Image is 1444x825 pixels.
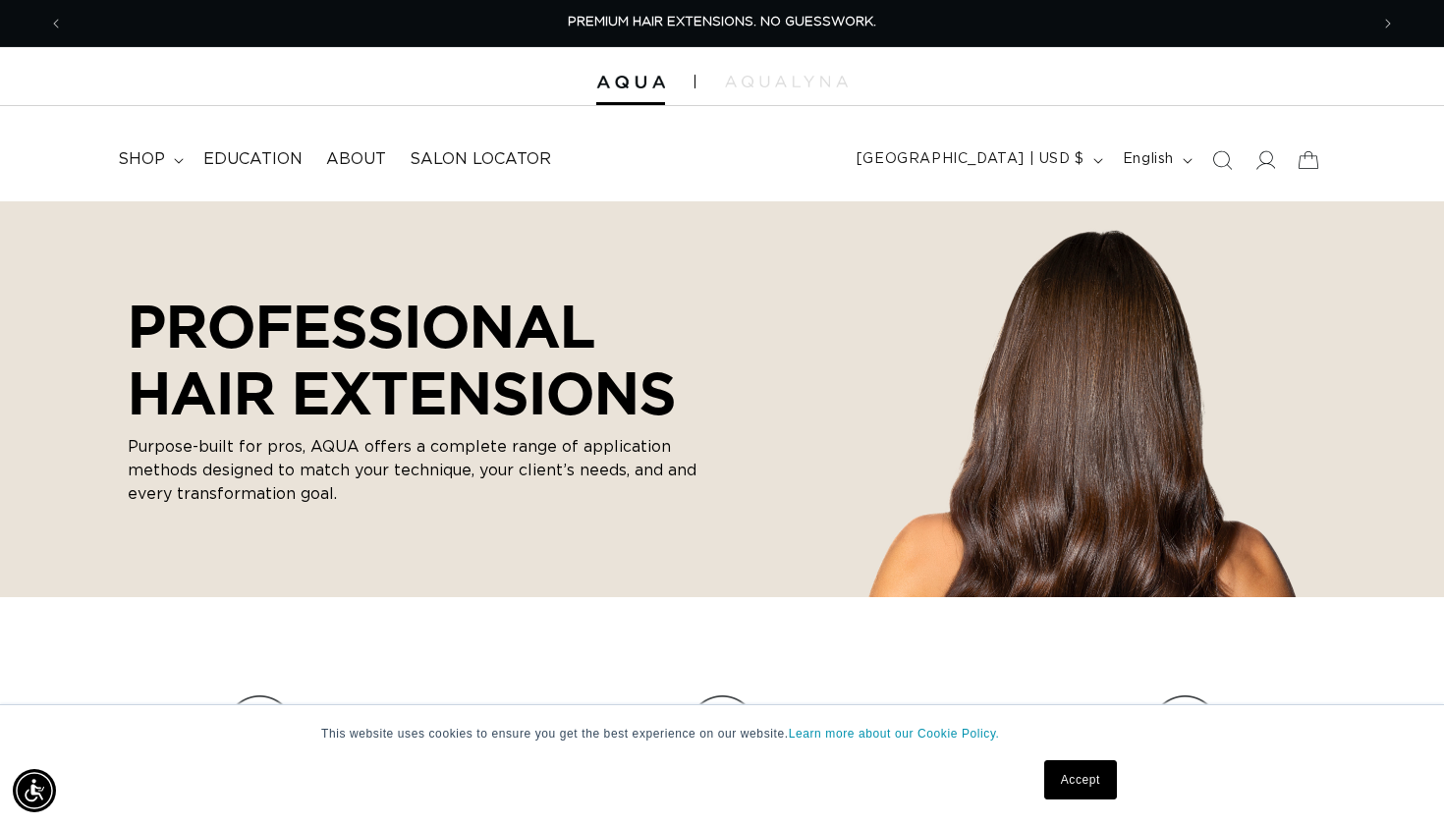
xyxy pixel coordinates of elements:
[568,16,876,28] span: PREMIUM HAIR EXTENSIONS. NO GUESSWORK.
[13,769,56,812] div: Accessibility Menu
[128,292,697,425] p: PROFESSIONAL HAIR EXTENSIONS
[128,435,697,506] p: Purpose-built for pros, AQUA offers a complete range of application methods designed to match you...
[314,137,398,182] a: About
[225,695,294,764] img: Icon_7.png
[688,695,756,764] img: Icon_8.png
[34,5,78,42] button: Previous announcement
[1346,731,1444,825] iframe: Chat Widget
[398,137,563,182] a: Salon Locator
[203,149,303,170] span: Education
[845,141,1111,179] button: [GEOGRAPHIC_DATA] | USD $
[1123,149,1174,170] span: English
[725,76,848,87] img: aqualyna.com
[118,149,165,170] span: shop
[1366,5,1410,42] button: Next announcement
[192,137,314,182] a: Education
[326,149,386,170] span: About
[857,149,1084,170] span: [GEOGRAPHIC_DATA] | USD $
[106,137,192,182] summary: shop
[1111,141,1200,179] button: English
[1044,760,1117,799] a: Accept
[596,76,665,89] img: Aqua Hair Extensions
[410,149,551,170] span: Salon Locator
[1150,695,1219,764] img: Icon_9.png
[321,725,1123,742] p: This website uses cookies to ensure you get the best experience on our website.
[789,727,1000,741] a: Learn more about our Cookie Policy.
[1200,138,1244,182] summary: Search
